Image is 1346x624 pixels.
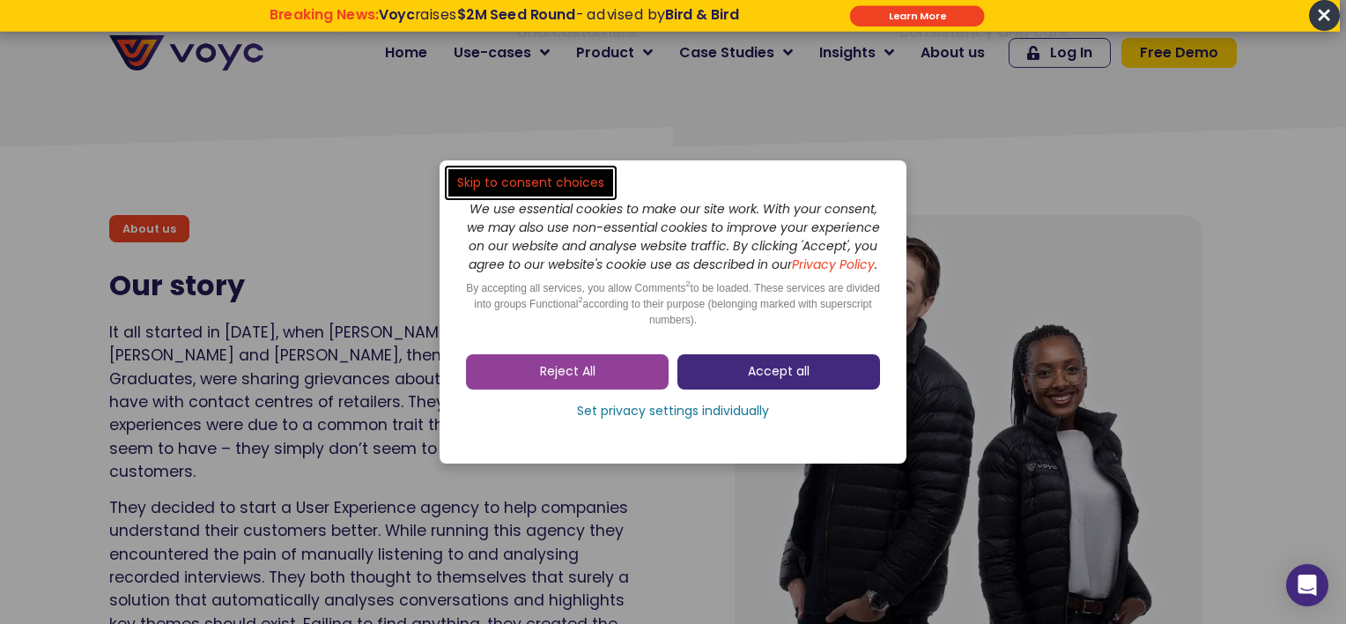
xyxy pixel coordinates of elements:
[748,363,810,381] span: Accept all
[677,354,880,390] a: Accept all
[466,282,880,326] span: By accepting all services, you allow Comments to be loaded. These services are divided into group...
[467,200,880,273] i: We use essential cookies to make our site work. With your consent, we may also use non-essential ...
[540,363,595,381] span: Reject All
[792,256,875,273] a: Privacy Policy
[686,279,691,288] sup: 2
[448,169,613,197] a: Skip to consent choices
[578,295,582,304] sup: 2
[466,354,669,390] a: Reject All
[577,403,769,420] span: Set privacy settings individually
[466,398,880,425] a: Set privacy settings individually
